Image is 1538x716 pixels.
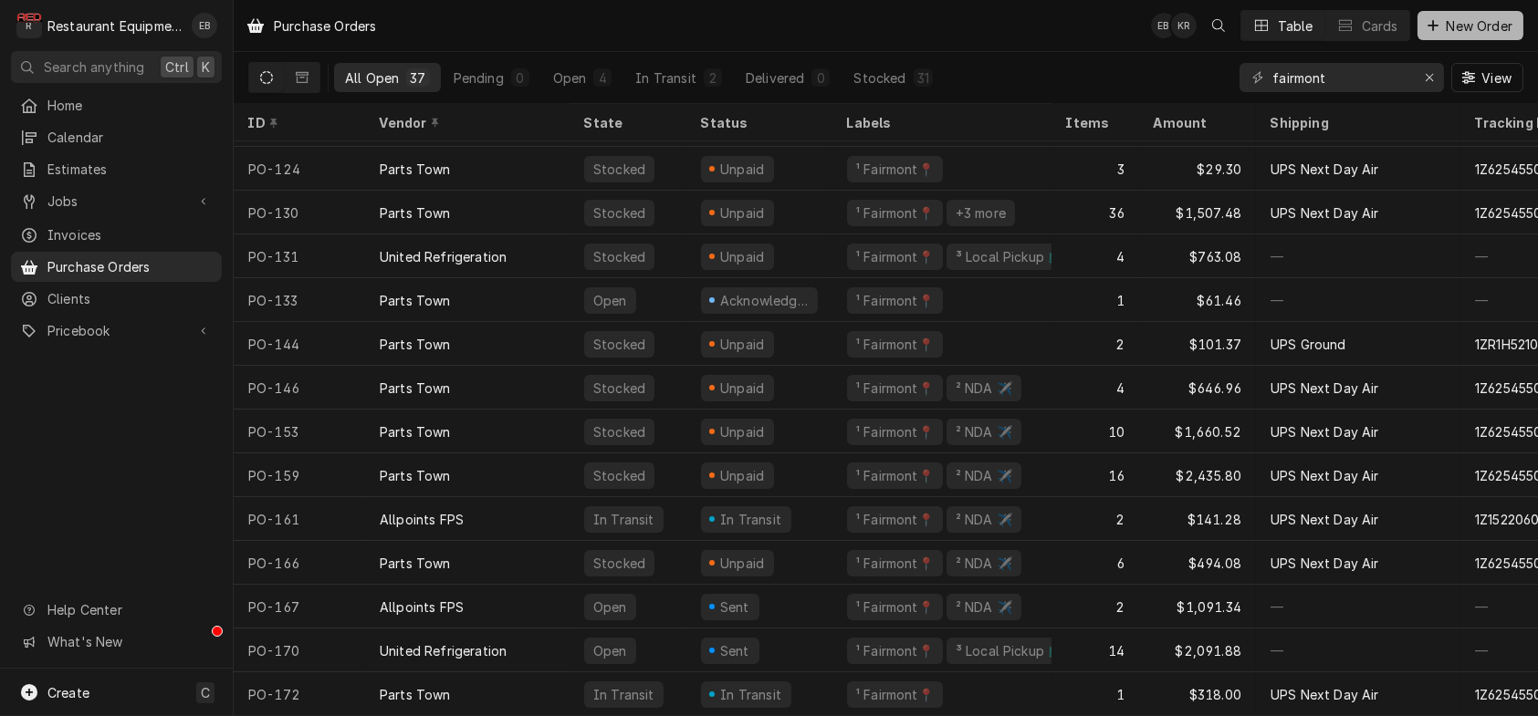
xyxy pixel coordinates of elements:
[192,13,217,38] div: EB
[380,510,464,529] div: Allpoints FPS
[47,321,185,340] span: Pricebook
[1271,160,1379,179] div: UPS Next Day Air
[380,291,451,310] div: Parts Town
[954,466,1014,485] div: ² NDA ✈️
[47,225,213,244] span: Invoices
[1278,16,1313,36] div: Table
[717,641,752,660] div: Sent
[380,597,464,617] div: Allpoints FPS
[954,247,1066,266] div: ³ Local Pickup 🛍️
[707,68,718,88] div: 2
[234,541,365,585] div: PO-166
[47,16,182,36] div: Restaurant Equipment Diagnostics
[854,291,936,310] div: ¹ Fairmont📍
[717,379,767,398] div: Unpaid
[954,554,1014,573] div: ² NDA ✈️
[11,627,222,657] a: Go to What's New
[234,147,365,191] div: PO-124
[11,252,222,282] a: Purchase Orders
[954,422,1014,441] div: ² NDA ✈️
[591,335,647,354] div: Stocked
[1256,278,1460,322] div: —
[234,366,365,410] div: PO-146
[717,335,767,354] div: Unpaid
[234,672,365,716] div: PO-172
[11,51,222,83] button: Search anythingCtrlK
[1171,13,1197,38] div: Kelli Robinette's Avatar
[1139,278,1256,322] div: $61.46
[11,284,222,314] a: Clients
[954,510,1014,529] div: ² NDA ✈️
[854,685,936,704] div: ¹ Fairmont📍
[1271,422,1379,441] div: UPS Next Day Air
[718,291,811,310] div: Acknowledged
[47,685,89,700] span: Create
[1051,234,1139,278] div: 4
[202,57,210,77] span: K
[234,585,365,628] div: PO-167
[1051,453,1139,497] div: 16
[591,379,647,398] div: Stocked
[192,13,217,38] div: Emily Bird's Avatar
[47,160,213,179] span: Estimates
[380,203,451,223] div: Parts Town
[591,160,647,179] div: Stocked
[1139,191,1256,234] div: $1,507.48
[717,466,767,485] div: Unpaid
[380,113,551,132] div: Vendor
[591,641,629,660] div: Open
[717,422,767,441] div: Unpaid
[234,453,365,497] div: PO-159
[248,113,347,132] div: ID
[746,68,804,88] div: Delivered
[1051,191,1139,234] div: 36
[1271,379,1379,398] div: UPS Next Day Air
[591,554,647,573] div: Stocked
[1139,628,1256,672] div: $2,091.88
[234,628,365,672] div: PO-170
[1271,554,1379,573] div: UPS Next Day Air
[234,234,365,278] div: PO-131
[954,203,1008,223] div: +3 more
[1139,672,1256,716] div: $318.00
[380,685,451,704] div: Parts Town
[854,597,936,617] div: ¹ Fairmont📍
[11,220,222,250] a: Invoices
[1051,628,1139,672] div: 14
[1051,147,1139,191] div: 3
[701,113,814,132] div: Status
[1051,672,1139,716] div: 1
[380,247,507,266] div: United Refrigeration
[380,466,451,485] div: Parts Town
[591,291,629,310] div: Open
[1443,16,1516,36] span: New Order
[954,379,1014,398] div: ² NDA ✈️
[380,160,451,179] div: Parts Town
[854,554,936,573] div: ¹ Fairmont📍
[345,68,399,88] div: All Open
[380,641,507,660] div: United Refrigeration
[1139,585,1256,628] div: $1,091.34
[717,247,767,266] div: Unpaid
[815,68,826,88] div: 0
[854,335,936,354] div: ¹ Fairmont📍
[47,600,211,619] span: Help Center
[854,422,936,441] div: ¹ Fairmont📍
[591,466,647,485] div: Stocked
[718,685,784,704] div: In Transit
[11,122,222,152] a: Calendar
[234,497,365,541] div: PO-161
[854,160,936,179] div: ¹ Fairmont📍
[847,113,1037,132] div: Labels
[854,247,936,266] div: ¹ Fairmont📍
[11,316,222,346] a: Go to Pricebook
[854,510,936,529] div: ¹ Fairmont📍
[1271,685,1379,704] div: UPS Next Day Air
[717,597,752,617] div: Sent
[11,90,222,120] a: Home
[1271,335,1346,354] div: UPS Ground
[1151,13,1177,38] div: Emily Bird's Avatar
[1451,63,1523,92] button: View
[553,68,587,88] div: Open
[954,641,1066,660] div: ³ Local Pickup 🛍️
